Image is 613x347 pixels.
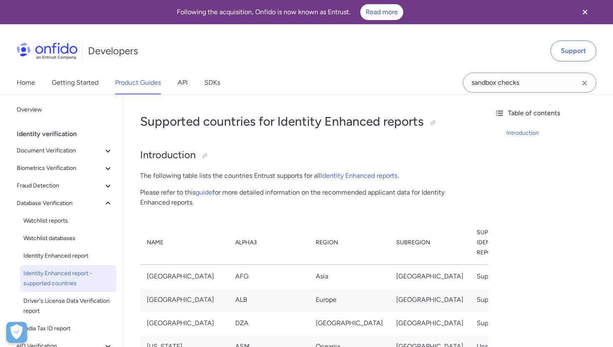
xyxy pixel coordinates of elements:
[140,221,229,265] th: Name
[463,73,596,93] input: Onfido search input field
[13,177,116,194] button: Fraud Detection
[17,163,103,173] span: Biometrics Verification
[309,264,389,288] td: Asia
[229,312,309,335] td: DZA
[196,188,212,196] a: guide
[17,105,113,115] span: Overview
[140,187,471,208] p: Please refer to this for more detailed information on the recommended applicant data for Identity...
[17,71,35,94] a: Home
[140,312,229,335] td: [GEOGRAPHIC_DATA]
[13,195,116,212] button: Database Verification
[360,4,403,20] a: Read more
[17,146,103,156] span: Document Verification
[23,216,113,226] span: Watchlist reports
[321,172,397,180] a: Identity Enhanced reports
[389,312,470,335] td: [GEOGRAPHIC_DATA]
[88,44,138,58] h1: Developers
[13,101,116,118] a: Overview
[20,230,116,247] a: Watchlist databases
[20,248,116,264] a: Identity Enhanced report
[140,288,229,312] td: [GEOGRAPHIC_DATA]
[389,288,470,312] td: [GEOGRAPHIC_DATA]
[570,2,600,23] button: Close banner
[495,108,606,118] div: Table of contents
[17,198,103,208] span: Database Verification
[17,181,103,191] span: Fraud Detection
[229,288,309,312] td: ALB
[23,268,113,289] span: Identity Enhanced report - supported countries
[309,288,389,312] td: Europe
[140,171,471,181] p: The following table lists the countries Entrust supports for all .
[580,78,590,88] svg: Clear search field button
[23,324,113,334] span: India Tax ID report
[506,128,606,138] a: Introduction
[115,71,161,94] a: Product Guides
[470,288,522,312] td: Supported
[389,221,470,265] th: Subregion
[580,7,590,17] svg: Close banner
[229,221,309,265] th: Alpha3
[10,4,570,20] div: Following the acquisition, Onfido is now known as Entrust.
[20,265,116,292] a: Identity Enhanced report - supported countries
[470,221,522,265] th: Supported Identity Report
[470,264,522,288] td: Supported
[204,71,220,94] a: SDKs
[17,43,78,59] img: Onfido Logo
[20,320,116,337] a: India Tax ID report
[6,322,27,343] div: Cookie Preferences
[309,312,389,335] td: [GEOGRAPHIC_DATA]
[229,264,309,288] td: AFG
[140,148,471,162] h2: Introduction
[17,126,120,142] div: Identity verification
[140,264,229,288] td: [GEOGRAPHIC_DATA]
[389,264,470,288] td: [GEOGRAPHIC_DATA]
[13,160,116,177] button: Biometrics Verification
[13,142,116,159] button: Document Verification
[178,71,188,94] a: API
[550,41,596,61] a: Support
[140,113,471,130] h1: Supported countries for Identity Enhanced reports
[23,251,113,261] span: Identity Enhanced report
[20,213,116,229] a: Watchlist reports
[470,312,522,335] td: Supported
[23,296,113,316] span: Driver's License Data Verification report
[52,71,98,94] a: Getting Started
[23,233,113,243] span: Watchlist databases
[6,322,27,343] button: Open Preferences
[20,293,116,319] a: Driver's License Data Verification report
[309,221,389,265] th: Region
